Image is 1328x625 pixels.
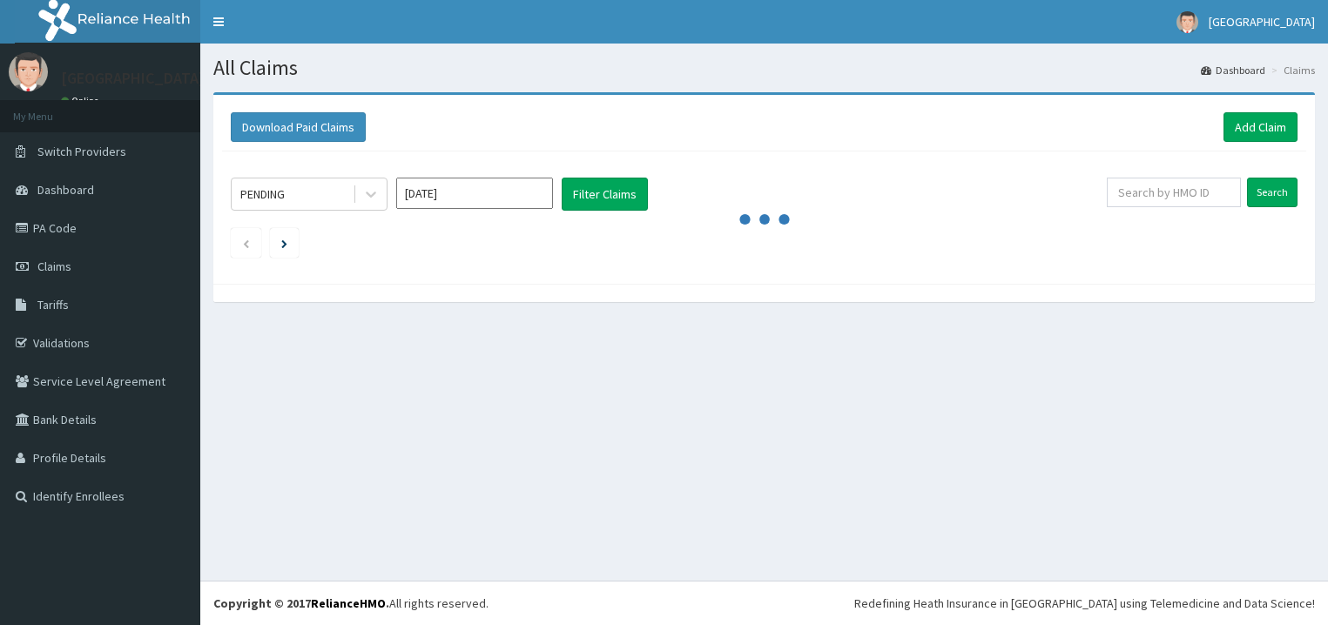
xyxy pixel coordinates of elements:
[240,185,285,203] div: PENDING
[61,95,103,107] a: Online
[1107,178,1241,207] input: Search by HMO ID
[396,178,553,209] input: Select Month and Year
[1209,14,1315,30] span: [GEOGRAPHIC_DATA]
[200,581,1328,625] footer: All rights reserved.
[1176,11,1198,33] img: User Image
[1201,63,1265,77] a: Dashboard
[37,144,126,159] span: Switch Providers
[311,595,386,611] a: RelianceHMO
[37,259,71,274] span: Claims
[1267,63,1315,77] li: Claims
[37,182,94,198] span: Dashboard
[213,595,389,611] strong: Copyright © 2017 .
[1224,112,1298,142] a: Add Claim
[61,71,205,86] p: [GEOGRAPHIC_DATA]
[37,297,69,312] span: Tariffs
[213,57,1315,79] h1: All Claims
[562,178,648,211] button: Filter Claims
[242,235,250,251] a: Previous page
[738,193,791,245] svg: audio-loading
[281,235,287,251] a: Next page
[854,595,1315,612] div: Redefining Heath Insurance in [GEOGRAPHIC_DATA] using Telemedicine and Data Science!
[1247,178,1298,207] input: Search
[9,52,48,91] img: User Image
[231,112,366,142] button: Download Paid Claims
